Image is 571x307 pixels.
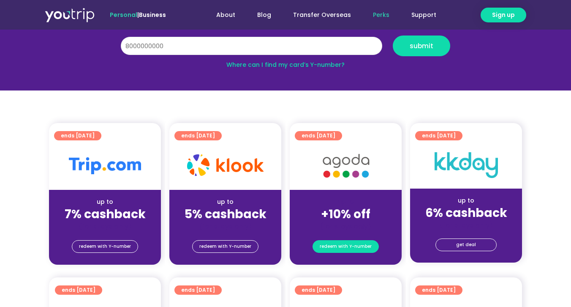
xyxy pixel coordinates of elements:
button: submit [393,36,450,56]
span: ends [DATE] [302,131,335,140]
span: submit [410,43,433,49]
strong: 7% cashback [65,206,146,222]
form: Y Number [121,36,450,63]
div: (for stays only) [417,221,515,230]
a: ends [DATE] [54,131,101,140]
a: redeem with Y-number [72,240,138,253]
nav: Menu [189,7,447,23]
a: Sign up [481,8,526,22]
a: Business [139,11,166,19]
a: ends [DATE] [174,285,222,295]
a: About [205,7,246,23]
input: 10 digit Y-number (e.g. 8123456789) [121,37,382,55]
span: ends [DATE] [61,131,95,140]
div: (for stays only) [56,222,154,231]
a: ends [DATE] [174,131,222,140]
div: up to [56,197,154,206]
span: ends [DATE] [422,285,456,295]
div: up to [176,197,275,206]
span: | [110,11,166,19]
a: Blog [246,7,282,23]
div: (for stays only) [296,222,395,231]
a: ends [DATE] [295,131,342,140]
strong: 5% cashback [185,206,266,222]
a: Transfer Overseas [282,7,362,23]
span: redeem with Y-number [199,241,251,252]
a: ends [DATE] [295,285,342,295]
span: up to [338,197,353,206]
a: Perks [362,7,400,23]
a: Where can I find my card’s Y-number? [226,60,345,69]
div: (for stays only) [176,222,275,231]
span: Sign up [492,11,515,19]
a: get deal [435,238,497,251]
span: ends [DATE] [302,285,335,295]
div: up to [417,196,515,205]
a: redeem with Y-number [192,240,258,253]
span: redeem with Y-number [320,241,372,252]
a: ends [DATE] [55,285,102,295]
a: ends [DATE] [415,285,462,295]
span: redeem with Y-number [79,241,131,252]
span: get deal [456,239,476,251]
a: redeem with Y-number [313,240,379,253]
span: Personal [110,11,137,19]
span: ends [DATE] [422,131,456,140]
a: Support [400,7,447,23]
span: ends [DATE] [181,285,215,295]
strong: +10% off [321,206,370,222]
strong: 6% cashback [425,205,507,221]
span: ends [DATE] [181,131,215,140]
a: ends [DATE] [415,131,462,140]
span: ends [DATE] [62,285,95,295]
